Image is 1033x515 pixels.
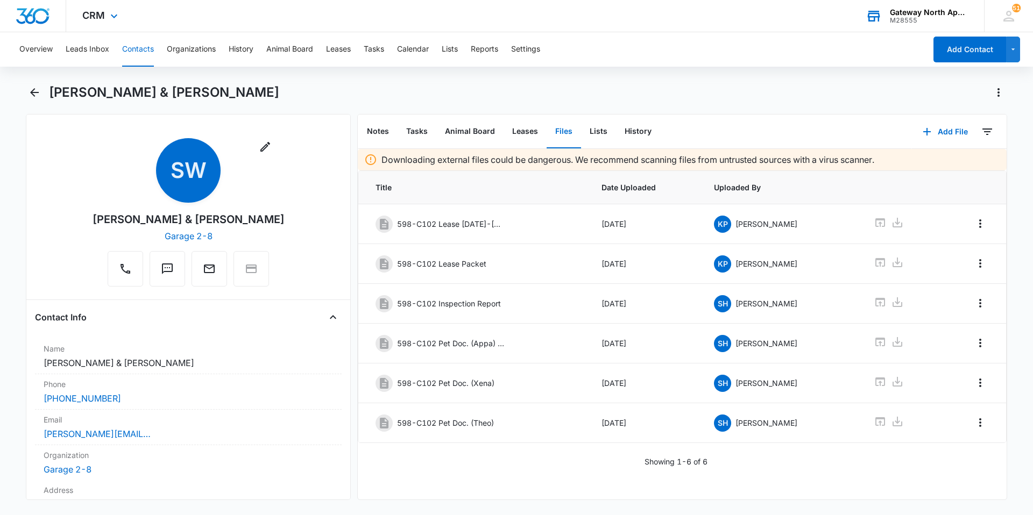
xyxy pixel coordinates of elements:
[26,84,43,101] button: Back
[890,8,968,17] div: account name
[397,32,429,67] button: Calendar
[504,115,547,148] button: Leases
[616,115,660,148] button: History
[44,414,333,425] label: Email
[44,378,333,390] label: Phone
[167,32,216,67] button: Organizations
[972,215,989,232] button: Overflow Menu
[714,375,731,392] span: SH
[44,356,333,369] dd: [PERSON_NAME] & [PERSON_NAME]
[229,32,253,67] button: History
[66,32,109,67] button: Leads Inbox
[49,84,279,101] h1: [PERSON_NAME] & [PERSON_NAME]
[714,255,731,273] span: KP
[589,403,702,443] td: [DATE]
[397,258,486,269] p: 598-C102 Lease Packet
[44,484,333,496] label: Address
[735,338,797,349] p: [PERSON_NAME]
[979,123,996,140] button: Filters
[1012,4,1021,12] span: 51
[326,32,351,67] button: Leases
[397,338,505,349] p: 598-C102 Pet Doc. (Appa) Service Animal
[108,251,143,287] button: Call
[93,211,285,227] div: [PERSON_NAME] & [PERSON_NAME]
[364,32,384,67] button: Tasks
[714,295,731,312] span: SH
[358,115,398,148] button: Notes
[156,138,221,203] span: SW
[581,115,616,148] button: Lists
[714,182,848,193] span: Uploaded By
[645,456,707,467] p: Showing 1-6 of 6
[44,464,91,475] a: Garage 2-8
[324,309,342,326] button: Close
[714,335,731,352] span: SH
[397,417,494,428] p: 598-C102 Pet Doc. (Theo)
[35,311,87,324] h4: Contact Info
[108,268,143,277] a: Call
[44,427,151,440] a: [PERSON_NAME][EMAIL_ADDRESS][DOMAIN_NAME]
[150,251,185,287] button: Text
[442,32,458,67] button: Lists
[547,115,581,148] button: Files
[82,10,105,21] span: CRM
[381,153,874,166] p: Downloading external files could be dangerous. We recommend scanning files from untrusted sources...
[192,251,227,287] button: Email
[589,363,702,403] td: [DATE]
[122,32,154,67] button: Contacts
[397,377,494,389] p: 598-C102 Pet Doc. (Xena)
[44,449,333,461] label: Organization
[266,32,313,67] button: Animal Board
[44,392,121,405] a: [PHONE_NUMBER]
[735,218,797,230] p: [PERSON_NAME]
[972,414,989,431] button: Overflow Menu
[397,298,501,309] p: 598-C102 Inspection Report
[511,32,540,67] button: Settings
[471,32,498,67] button: Reports
[35,374,342,410] div: Phone[PHONE_NUMBER]
[589,244,702,284] td: [DATE]
[972,334,989,352] button: Overflow Menu
[735,298,797,309] p: [PERSON_NAME]
[972,374,989,391] button: Overflow Menu
[376,182,576,193] span: Title
[990,84,1007,101] button: Actions
[397,218,505,230] p: 598-C102 Lease [DATE]-[DATE]
[398,115,436,148] button: Tasks
[890,17,968,24] div: account id
[972,295,989,312] button: Overflow Menu
[972,255,989,272] button: Overflow Menu
[436,115,504,148] button: Animal Board
[714,414,731,432] span: SH
[192,268,227,277] a: Email
[589,204,702,244] td: [DATE]
[589,324,702,363] td: [DATE]
[35,410,342,445] div: Email[PERSON_NAME][EMAIL_ADDRESS][DOMAIN_NAME]
[735,377,797,389] p: [PERSON_NAME]
[1012,4,1021,12] div: notifications count
[602,182,689,193] span: Date Uploaded
[35,445,342,480] div: OrganizationGarage 2-8
[44,498,333,511] dd: ---
[714,216,731,233] span: KP
[150,268,185,277] a: Text
[912,119,979,145] button: Add File
[735,258,797,269] p: [PERSON_NAME]
[165,231,213,241] a: Garage 2-8
[44,343,333,354] label: Name
[589,284,702,324] td: [DATE]
[933,37,1006,62] button: Add Contact
[735,417,797,428] p: [PERSON_NAME]
[35,339,342,374] div: Name[PERSON_NAME] & [PERSON_NAME]
[19,32,53,67] button: Overview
